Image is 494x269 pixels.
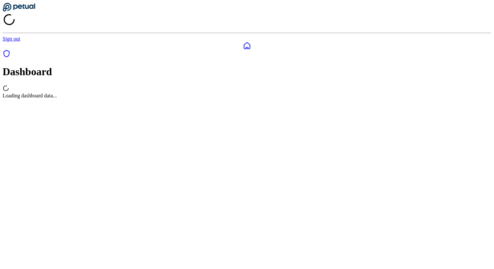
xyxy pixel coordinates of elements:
[3,53,10,59] a: SOC 1 Reports
[3,36,20,42] a: Sign out
[3,42,491,50] a: Dashboard
[3,7,35,13] a: Go to Dashboard
[3,66,491,78] h1: Dashboard
[3,93,491,99] div: Loading dashboard data...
